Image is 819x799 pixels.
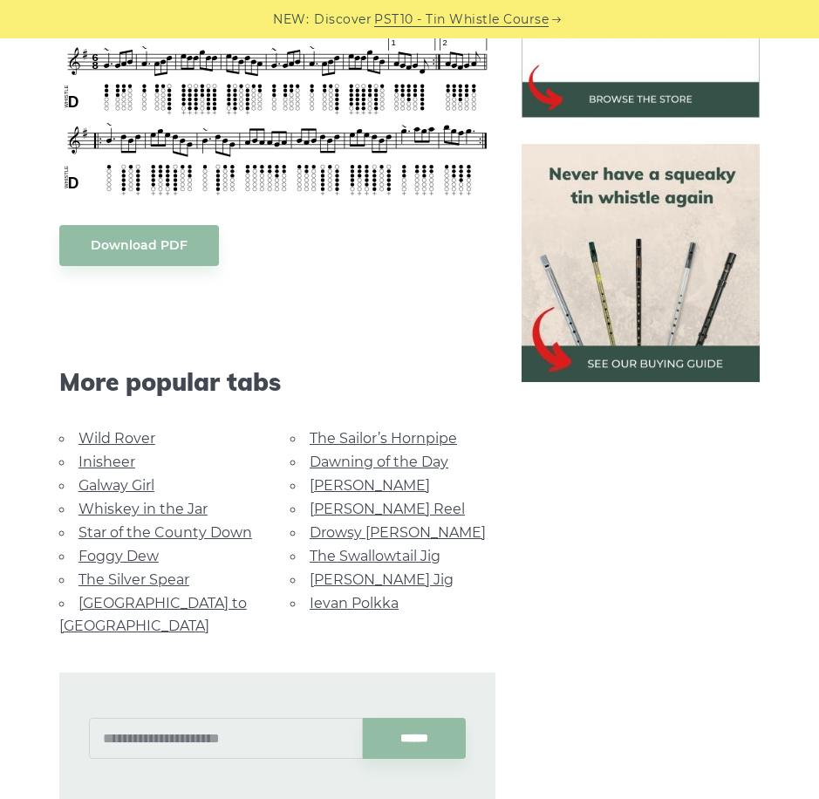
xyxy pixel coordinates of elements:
[310,430,457,447] a: The Sailor’s Hornpipe
[310,454,448,470] a: Dawning of the Day
[59,595,247,634] a: [GEOGRAPHIC_DATA] to [GEOGRAPHIC_DATA]
[59,367,495,397] span: More popular tabs
[310,477,430,494] a: [PERSON_NAME]
[310,548,440,564] a: The Swallowtail Jig
[522,144,760,382] img: tin whistle buying guide
[59,225,219,266] a: Download PDF
[310,524,486,541] a: Drowsy [PERSON_NAME]
[78,501,208,517] a: Whiskey in the Jar
[78,524,252,541] a: Star of the County Down
[273,10,309,30] span: NEW:
[374,10,549,30] a: PST10 - Tin Whistle Course
[78,477,154,494] a: Galway Girl
[310,571,454,588] a: [PERSON_NAME] Jig
[314,10,372,30] span: Discover
[310,501,465,517] a: [PERSON_NAME] Reel
[78,548,159,564] a: Foggy Dew
[78,430,155,447] a: Wild Rover
[78,571,189,588] a: The Silver Spear
[78,454,135,470] a: Inisheer
[310,595,399,611] a: Ievan Polkka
